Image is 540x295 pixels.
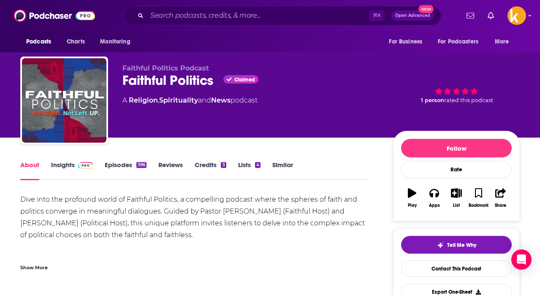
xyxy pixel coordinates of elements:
a: Spirituality [159,96,198,104]
img: Podchaser Pro [78,162,93,169]
div: A podcast [122,95,258,106]
a: Show notifications dropdown [463,8,478,23]
span: rated this podcast [444,97,493,103]
div: Play [408,203,417,208]
div: 3 [221,162,226,168]
button: Apps [423,183,445,213]
button: open menu [94,34,141,50]
div: Search podcasts, credits, & more... [124,6,441,25]
img: User Profile [507,6,526,25]
button: open menu [489,34,520,50]
a: Charts [61,34,90,50]
span: More [495,36,509,48]
span: ⌘ K [369,10,385,21]
span: , [158,96,159,104]
div: Share [495,203,506,208]
div: Rate [401,161,512,178]
a: Lists4 [238,161,261,180]
button: Play [401,183,423,213]
a: InsightsPodchaser Pro [51,161,93,180]
button: List [445,183,467,213]
div: 4 [255,162,261,168]
a: Religion [129,96,158,104]
span: Faithful Politics Podcast [122,64,209,72]
div: 396 [136,162,147,168]
button: Bookmark [467,183,489,213]
span: Tell Me Why [447,242,476,249]
span: 1 person [421,97,444,103]
button: open menu [432,34,491,50]
button: Follow [401,139,512,157]
img: Faithful Politics [22,58,106,143]
div: 1 personrated this podcast [393,64,520,116]
a: Episodes396 [105,161,147,180]
span: Open Advanced [395,14,430,18]
button: Show profile menu [507,6,526,25]
a: Similar [272,161,293,180]
button: open menu [20,34,62,50]
span: For Podcasters [438,36,478,48]
span: Monitoring [100,36,130,48]
div: Open Intercom Messenger [511,249,532,270]
button: Share [490,183,512,213]
a: News [211,96,231,104]
span: For Business [389,36,422,48]
button: tell me why sparkleTell Me Why [401,236,512,254]
button: Open AdvancedNew [391,11,434,21]
span: and [198,96,211,104]
img: Podchaser - Follow, Share and Rate Podcasts [14,8,95,24]
span: Podcasts [26,36,51,48]
a: Credits3 [195,161,226,180]
a: Reviews [158,161,183,180]
a: Show notifications dropdown [484,8,497,23]
a: Contact This Podcast [401,260,512,277]
a: About [20,161,39,180]
input: Search podcasts, credits, & more... [147,9,369,22]
span: New [418,5,434,13]
span: Logged in as sshawan [507,6,526,25]
span: Charts [67,36,85,48]
span: Claimed [234,78,255,82]
div: List [453,203,460,208]
div: Bookmark [469,203,488,208]
button: open menu [383,34,433,50]
div: Apps [429,203,440,208]
img: tell me why sparkle [437,242,444,249]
